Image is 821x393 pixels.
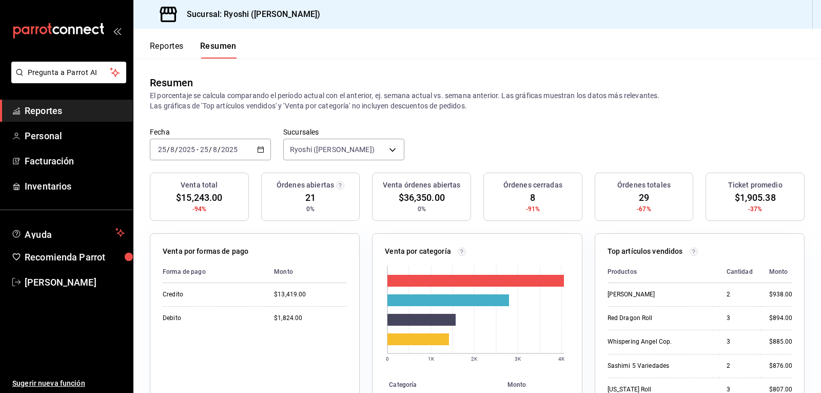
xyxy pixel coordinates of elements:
th: Categoría [373,379,503,390]
span: $36,350.00 [399,191,445,204]
div: Whispering Angel Cop. [608,338,710,346]
span: 21 [305,191,316,204]
p: Venta por formas de pago [163,246,248,257]
span: Sugerir nueva función [12,378,125,389]
a: Pregunta a Parrot AI [7,74,126,85]
div: $1,824.00 [274,314,347,323]
div: [PERSON_NAME] [608,290,710,299]
div: 3 [727,314,753,323]
h3: Venta órdenes abiertas [383,180,461,191]
input: -- [200,145,209,154]
div: Resumen [150,75,193,90]
span: Reportes [25,104,125,118]
p: Top artículos vendidos [608,246,683,257]
span: 8 [530,191,535,204]
div: navigation tabs [150,41,237,59]
span: - [197,145,199,154]
th: Productos [608,261,718,283]
span: Pregunta a Parrot AI [28,67,110,78]
th: Monto [503,379,582,390]
span: Facturación [25,154,125,168]
h3: Órdenes cerradas [503,180,562,191]
input: ---- [221,145,238,154]
span: -91% [526,204,540,214]
div: $13,419.00 [274,290,347,299]
text: 3K [515,356,521,362]
h3: Sucursal: Ryoshi ([PERSON_NAME]) [179,8,320,21]
p: Venta por categoría [385,246,451,257]
div: Debito [163,314,258,323]
input: ---- [178,145,196,154]
text: 1K [428,356,435,362]
span: Ryoshi ([PERSON_NAME]) [290,144,375,155]
button: Reportes [150,41,184,59]
h3: Venta total [181,180,218,191]
div: 2 [727,290,753,299]
div: Red Dragon Roll [608,314,710,323]
span: / [167,145,170,154]
span: Ayuda [25,227,111,239]
span: 29 [639,191,649,204]
span: [PERSON_NAME] [25,275,125,289]
button: Pregunta a Parrot AI [11,62,126,83]
h3: Órdenes totales [617,180,671,191]
span: -37% [748,204,763,214]
span: 0% [306,204,315,214]
div: $876.00 [769,362,793,370]
div: Sashimi 5 Variedades [608,362,710,370]
label: Fecha [150,128,271,136]
button: open_drawer_menu [113,27,121,35]
label: Sucursales [283,128,404,136]
th: Monto [761,261,793,283]
span: Personal [25,129,125,143]
div: Credito [163,290,258,299]
div: $894.00 [769,314,793,323]
th: Forma de pago [163,261,266,283]
span: / [175,145,178,154]
span: 0% [418,204,426,214]
div: 2 [727,362,753,370]
th: Monto [266,261,347,283]
span: / [218,145,221,154]
button: Resumen [200,41,237,59]
span: $15,243.00 [176,191,222,204]
input: -- [158,145,167,154]
div: $885.00 [769,338,793,346]
span: Recomienda Parrot [25,250,125,264]
div: 3 [727,338,753,346]
th: Cantidad [718,261,761,283]
input: -- [170,145,175,154]
span: $1,905.38 [735,191,776,204]
text: 0 [386,356,389,362]
span: -94% [192,204,207,214]
div: $938.00 [769,290,793,299]
h3: Órdenes abiertas [277,180,334,191]
h3: Ticket promedio [728,180,783,191]
span: -67% [637,204,651,214]
span: / [209,145,212,154]
text: 4K [558,356,565,362]
span: Inventarios [25,179,125,193]
text: 2K [471,356,478,362]
input: -- [212,145,218,154]
p: El porcentaje se calcula comparando el período actual con el anterior, ej. semana actual vs. sema... [150,90,805,111]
